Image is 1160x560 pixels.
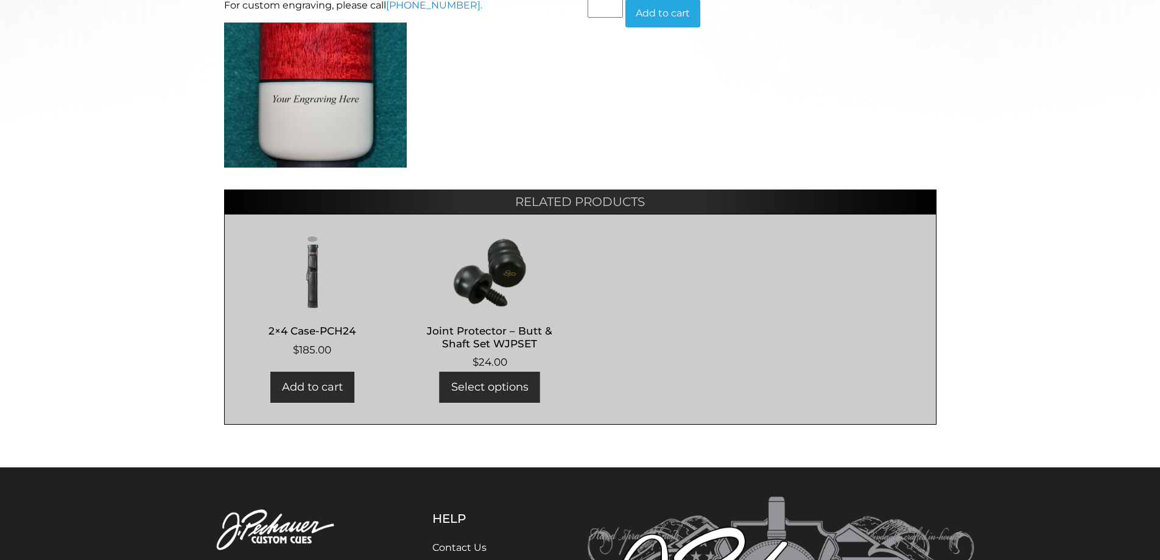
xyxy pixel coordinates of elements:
[293,344,331,356] bdi: 185.00
[224,190,937,214] h2: Related products
[237,320,388,342] h2: 2×4 Case-PCH24
[440,372,540,403] a: Select options for “Joint Protector - Butt & Shaft Set WJPSET”
[473,356,479,368] span: $
[473,356,507,368] bdi: 24.00
[432,511,527,526] h5: Help
[270,372,354,403] a: Add to cart: “2x4 Case-PCH24”
[293,344,299,356] span: $
[414,236,566,370] a: Joint Protector – Butt & Shaft Set WJPSET $24.00
[237,236,388,309] img: 2x4 Case-PCH24
[237,236,388,358] a: 2×4 Case-PCH24 $185.00
[414,320,566,355] h2: Joint Protector – Butt & Shaft Set WJPSET
[432,542,487,553] a: Contact Us
[414,236,566,309] img: Joint Protector - Butt & Shaft Set WJPSET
